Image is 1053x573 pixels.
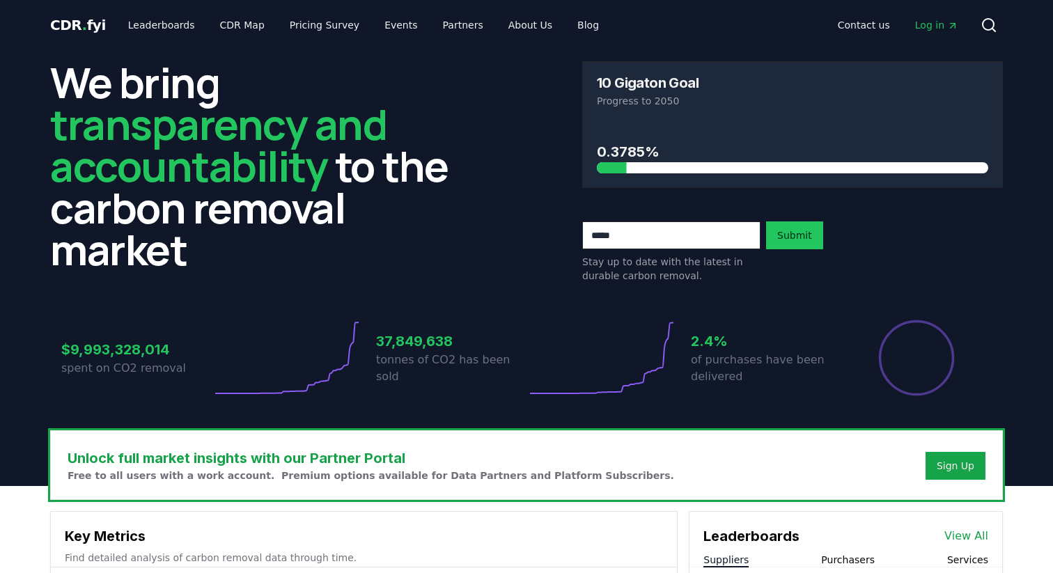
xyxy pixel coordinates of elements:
[877,319,955,397] div: Percentage of sales delivered
[703,526,799,547] h3: Leaderboards
[766,221,823,249] button: Submit
[597,76,699,90] h3: 10 Gigaton Goal
[117,13,206,38] a: Leaderboards
[937,459,974,473] a: Sign Up
[432,13,494,38] a: Partners
[827,13,969,38] nav: Main
[68,469,674,482] p: Free to all users with a work account. Premium options available for Data Partners and Platform S...
[691,331,841,352] h3: 2.4%
[117,13,610,38] nav: Main
[65,551,663,565] p: Find detailed analysis of carbon removal data through time.
[50,15,106,35] a: CDR.fyi
[373,13,428,38] a: Events
[926,452,985,480] button: Sign Up
[50,17,106,33] span: CDR fyi
[65,526,663,547] h3: Key Metrics
[376,331,526,352] h3: 37,849,638
[904,13,969,38] a: Log in
[947,553,988,567] button: Services
[50,61,471,270] h2: We bring to the carbon removal market
[915,18,958,32] span: Log in
[597,94,988,108] p: Progress to 2050
[827,13,901,38] a: Contact us
[944,528,988,544] a: View All
[821,553,875,567] button: Purchasers
[497,13,563,38] a: About Us
[209,13,276,38] a: CDR Map
[50,95,387,194] span: transparency and accountability
[566,13,610,38] a: Blog
[68,448,674,469] h3: Unlock full market insights with our Partner Portal
[691,352,841,385] p: of purchases have been delivered
[61,339,212,360] h3: $9,993,328,014
[376,352,526,385] p: tonnes of CO2 has been sold
[582,255,760,283] p: Stay up to date with the latest in durable carbon removal.
[61,360,212,377] p: spent on CO2 removal
[597,141,988,162] h3: 0.3785%
[82,17,87,33] span: .
[703,553,749,567] button: Suppliers
[279,13,370,38] a: Pricing Survey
